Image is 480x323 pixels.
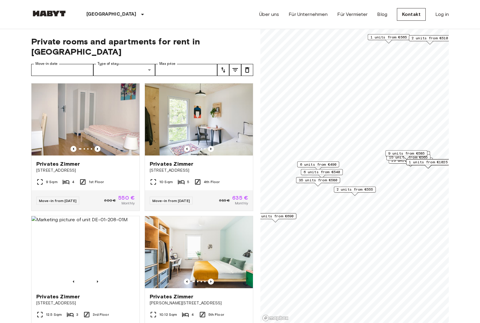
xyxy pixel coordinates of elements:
img: Marketing picture of unit DE-01-08-023-03Q [145,216,253,288]
span: 1 units from €565 [370,35,407,40]
span: 10 Sqm [159,179,173,185]
a: Marketing picture of unit DE-01-093-04MPrevious imagePrevious imagePrivates Zimmer[STREET_ADDRESS... [31,83,140,211]
span: 6 units from €540 [304,169,340,175]
span: 685 € [219,198,230,203]
button: Previous image [70,279,76,285]
img: Marketing picture of unit DE-01-093-04M [31,83,139,155]
span: Privates Zimmer [36,293,80,300]
span: 2 units from €690 [257,213,294,219]
span: 6 units from €490 [300,162,337,167]
span: 4 [191,312,194,317]
div: Map marker [334,186,376,196]
div: Map marker [297,161,339,171]
button: tune [217,64,229,76]
button: Previous image [94,146,100,152]
span: Privates Zimmer [150,160,193,168]
span: [STREET_ADDRESS] [36,168,135,174]
span: Privates Zimmer [150,293,193,300]
span: Monthly [121,201,135,206]
span: 5 [187,179,189,185]
img: Marketing picture of unit DE-01-208-01M [31,216,139,288]
div: Map marker [386,154,430,164]
img: Habyt [31,11,67,17]
span: Private rooms and apartments for rent in [GEOGRAPHIC_DATA] [31,36,253,57]
input: Choose date [31,64,93,76]
button: Previous image [70,146,76,152]
span: 35 units from €580 [299,177,337,183]
span: 550 € [118,195,135,201]
p: [GEOGRAPHIC_DATA] [86,11,136,18]
span: Privates Zimmer [36,160,80,168]
span: Monthly [235,201,248,206]
span: 15 units from €565 [389,155,428,160]
a: Log in [435,11,449,18]
div: Map marker [301,169,343,178]
button: Previous image [184,146,190,152]
button: Previous image [94,279,100,285]
label: Move-in date [35,61,58,66]
div: Map marker [368,34,410,44]
div: Map marker [385,150,427,160]
label: Type of stay [97,61,118,66]
span: 5th Floor [208,312,224,317]
span: 2 units from €555 [337,187,373,192]
span: 12.5 Sqm [46,312,62,317]
div: Map marker [406,159,450,168]
span: 9 Sqm [46,179,58,185]
div: Map marker [296,177,340,186]
button: Previous image [208,146,214,152]
span: 1st Floor [89,179,104,185]
span: Move-in from [DATE] [39,198,76,203]
a: Marketing picture of unit DE-01-009-02QPrevious imagePrevious imagePrivates Zimmer[STREET_ADDRESS... [145,83,253,211]
span: 600 € [104,198,116,203]
span: 3rd Floor [93,312,109,317]
div: Map marker [409,35,451,44]
span: [STREET_ADDRESS] [150,168,248,174]
button: tune [241,64,253,76]
a: Für Unternehmen [289,11,328,18]
span: 635 € [232,195,248,201]
span: 3 [76,312,78,317]
span: Move-in from [DATE] [152,198,190,203]
button: Previous image [184,279,190,285]
a: Für Vermieter [337,11,367,18]
a: Blog [377,11,387,18]
span: 9 units from €585 [388,151,425,156]
button: tune [229,64,241,76]
button: Previous image [208,279,214,285]
a: Über uns [259,11,279,18]
span: [PERSON_NAME][STREET_ADDRESS] [150,300,248,306]
span: 10.12 Sqm [159,312,177,317]
img: Marketing picture of unit DE-01-009-02Q [145,83,253,155]
a: Mapbox logo [262,315,289,321]
span: 2 units from €510 [412,35,448,41]
span: 4 [72,179,74,185]
a: Kontakt [397,8,426,21]
div: Map marker [386,151,430,161]
span: [STREET_ADDRESS] [36,300,135,306]
span: 4th Floor [204,179,220,185]
label: Max price [159,61,175,66]
div: Map marker [388,158,433,167]
span: 1 units from €1025 [409,159,448,165]
div: Map marker [254,213,296,222]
